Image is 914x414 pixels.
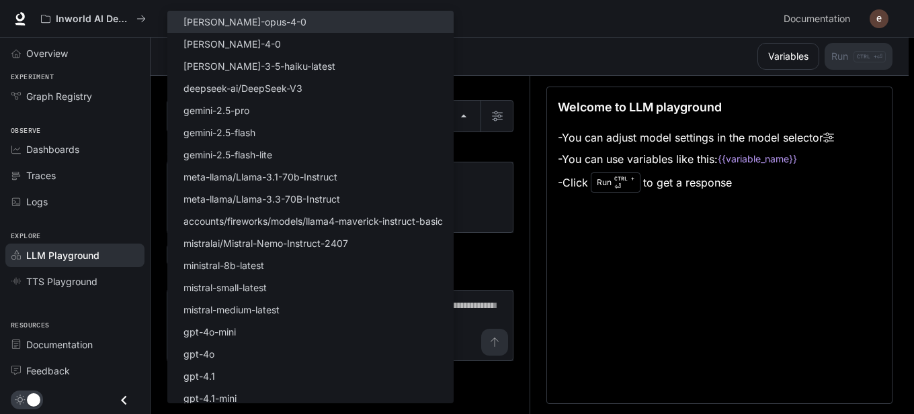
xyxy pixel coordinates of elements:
p: mistral-small-latest [183,280,267,295]
p: accounts/fireworks/models/llama4-maverick-instruct-basic [183,214,443,228]
p: deepseek-ai/DeepSeek-V3 [183,81,302,95]
p: [PERSON_NAME]-opus-4-0 [183,15,306,29]
p: [PERSON_NAME]-4-0 [183,37,281,51]
p: gemini-2.5-flash-lite [183,148,272,162]
p: mistral-medium-latest [183,303,280,317]
p: ministral-8b-latest [183,258,264,272]
p: meta-llama/Llama-3.1-70b-Instruct [183,170,337,184]
p: mistralai/Mistral-Nemo-Instruct-2407 [183,236,348,250]
p: gpt-4o-mini [183,325,236,339]
p: gemini-2.5-flash [183,125,255,140]
p: meta-llama/Llama-3.3-70B-Instruct [183,192,340,206]
p: gpt-4.1 [183,369,215,383]
p: gpt-4o [183,347,214,361]
p: gpt-4.1-mini [183,391,237,405]
p: [PERSON_NAME]-3-5-haiku-latest [183,59,335,73]
p: gemini-2.5-pro [183,103,249,117]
